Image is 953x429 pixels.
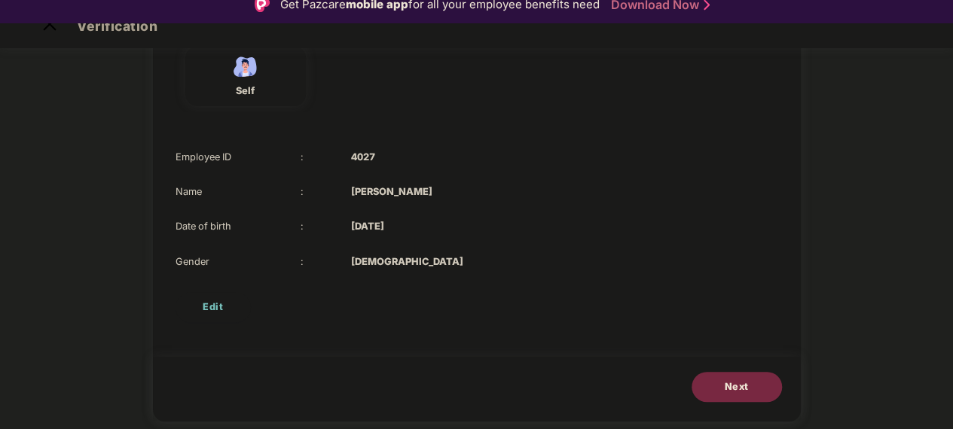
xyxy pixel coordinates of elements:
div: Gender [176,254,301,269]
div: self [227,84,264,99]
b: [PERSON_NAME] [351,184,432,199]
span: Next [725,379,749,394]
b: [DEMOGRAPHIC_DATA] [351,254,463,269]
div: : [301,254,351,269]
div: Name [176,184,301,199]
div: Employee ID [176,150,301,165]
img: svg+xml;base64,PHN2ZyBpZD0iRW1wbG95ZWVfbWFsZSIgeG1sbnM9Imh0dHA6Ly93d3cudzMub3JnLzIwMDAvc3ZnIiB3aW... [227,53,264,80]
div: Date of birth [176,219,301,234]
div: : [301,150,351,165]
div: : [301,219,351,234]
button: Edit [176,292,251,322]
div: : [301,184,351,199]
b: 4027 [351,150,375,165]
span: Edit [203,300,223,315]
b: [DATE] [351,219,384,234]
button: Next [692,372,782,402]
